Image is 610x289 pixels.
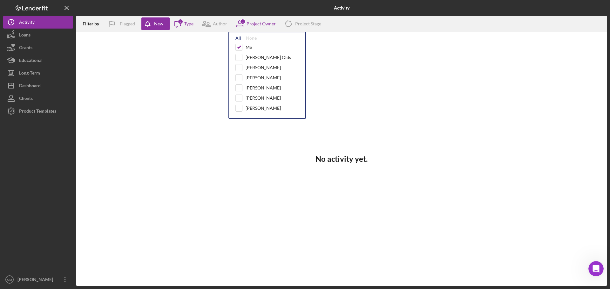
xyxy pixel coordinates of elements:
div: Author [213,21,227,26]
div: Project Stage [295,21,321,26]
div: Filter by [83,21,104,26]
button: Flagged [104,17,141,30]
div: Activity [19,16,35,30]
button: Dashboard [3,79,73,92]
div: Type [184,21,193,26]
h3: No activity yet. [315,154,368,163]
div: [PERSON_NAME] [246,75,281,80]
button: Grants [3,41,73,54]
iframe: Intercom live chat [588,261,604,276]
div: Me [246,45,252,50]
div: Project Owner [247,21,276,26]
div: Flagged [120,17,135,30]
div: Product Templates [19,105,56,119]
div: New [154,17,163,30]
div: Loans [19,29,30,43]
b: Activity [334,5,349,10]
button: Educational [3,54,73,67]
div: [PERSON_NAME] [246,65,281,70]
div: [PERSON_NAME] Olds [246,55,291,60]
button: Activity [3,16,73,29]
div: Clients [19,92,33,106]
button: Clients [3,92,73,105]
div: Grants [19,41,32,56]
button: New [141,17,170,30]
button: Loans [3,29,73,41]
text: CM [7,278,12,281]
div: Dashboard [19,79,41,94]
div: All [235,36,241,41]
div: Educational [19,54,43,68]
div: 1 [240,19,246,24]
div: 3 [178,19,183,24]
div: Long-Term [19,67,40,81]
div: [PERSON_NAME] [246,85,281,90]
button: Long-Term [3,67,73,79]
button: CM[PERSON_NAME] [3,273,73,286]
div: [PERSON_NAME] [246,106,281,111]
div: None [246,36,257,41]
div: [PERSON_NAME] [246,95,281,101]
div: [PERSON_NAME] [16,273,57,287]
button: Product Templates [3,105,73,117]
